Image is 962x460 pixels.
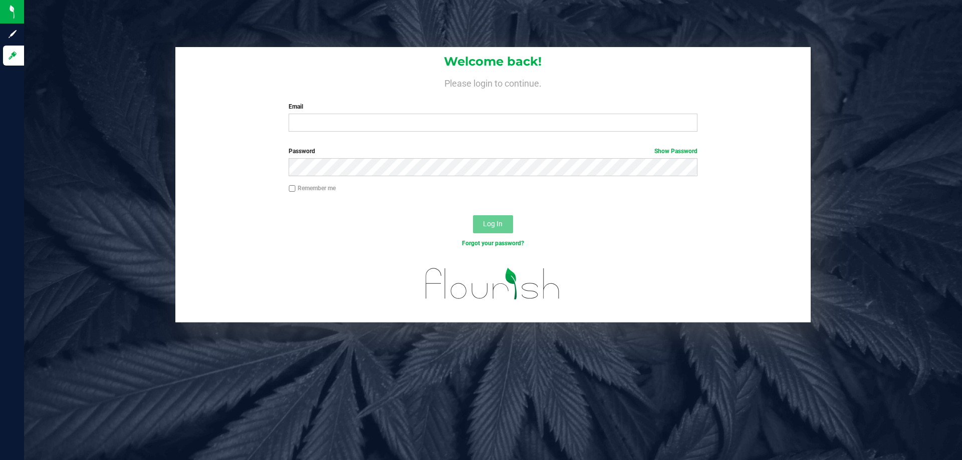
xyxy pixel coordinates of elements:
[289,185,296,192] input: Remember me
[473,215,513,233] button: Log In
[8,29,18,39] inline-svg: Sign up
[654,148,697,155] a: Show Password
[175,55,811,68] h1: Welcome back!
[483,220,503,228] span: Log In
[289,148,315,155] span: Password
[289,184,336,193] label: Remember me
[462,240,524,247] a: Forgot your password?
[175,76,811,88] h4: Please login to continue.
[413,258,572,309] img: flourish_logo.svg
[8,51,18,61] inline-svg: Log in
[289,102,697,111] label: Email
